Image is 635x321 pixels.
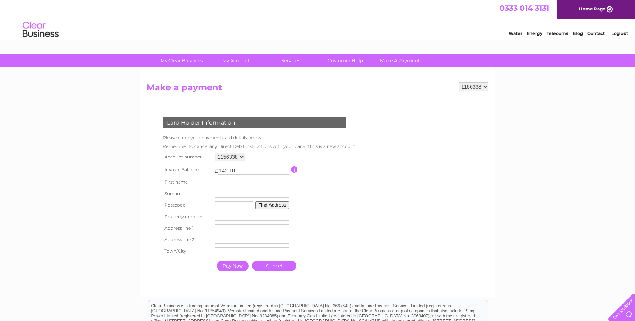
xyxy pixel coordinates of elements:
th: Address line 2 [161,234,213,245]
div: Clear Business is a trading name of Verastar Limited (registered in [GEOGRAPHIC_DATA] No. 3667643... [148,4,488,35]
input: Pay Now [217,261,249,271]
div: Card Holder Information [163,117,346,128]
a: Water [509,31,522,36]
a: Blog [573,31,583,36]
a: Energy [527,31,542,36]
img: logo.png [22,19,59,41]
h2: Make a payment [147,82,488,96]
a: Telecoms [547,31,568,36]
a: 0333 014 3131 [500,4,549,13]
input: Information [291,166,298,173]
th: Address line 1 [161,222,213,234]
th: Surname [161,188,213,199]
th: Account number [161,151,213,163]
th: First name [161,176,213,188]
button: Find Address [255,201,289,209]
td: Please enter your payment card details below. [161,134,358,142]
a: Cancel [252,261,296,271]
a: Services [261,54,320,67]
a: Make A Payment [370,54,430,67]
th: Town/City [161,245,213,257]
th: Property number [161,211,213,222]
td: Remember to cancel any Direct Debit instructions with your bank if this is a new account. [161,142,358,151]
td: £ [215,165,218,174]
a: Contact [587,31,605,36]
a: Log out [611,31,628,36]
a: Customer Help [316,54,375,67]
th: Invoice Balance [161,163,213,176]
a: My Clear Business [152,54,211,67]
a: My Account [207,54,266,67]
th: Postcode [161,199,213,211]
